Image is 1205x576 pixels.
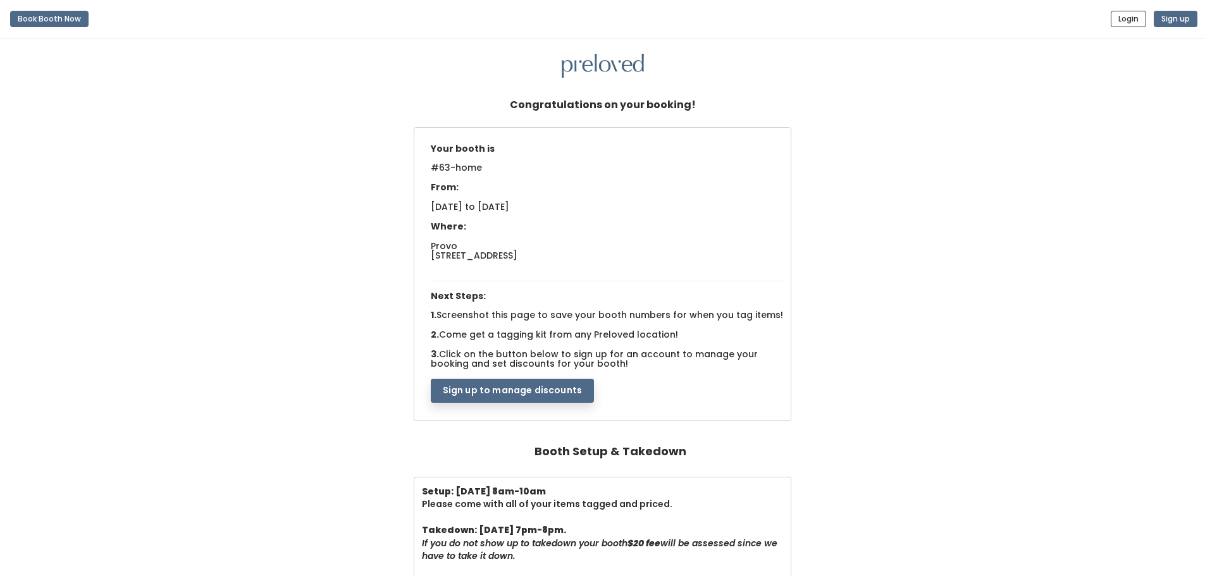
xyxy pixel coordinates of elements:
[1111,11,1146,27] button: Login
[562,54,644,78] img: preloved logo
[431,181,459,193] span: From:
[431,348,758,370] span: Click on the button below to sign up for an account to manage your booking and set discounts for ...
[431,220,466,233] span: Where:
[10,11,89,27] button: Book Booth Now
[431,200,509,213] span: [DATE] to [DATE]
[535,439,686,464] h4: Booth Setup & Takedown
[510,93,696,117] h5: Congratulations on your booking!
[422,524,566,536] b: Takedown: [DATE] 7pm-8pm.
[431,142,495,155] span: Your booth is
[422,485,546,498] b: Setup: [DATE] 8am-10am
[436,309,783,321] span: Screenshot this page to save your booth numbers for when you tag items!
[431,384,594,396] a: Sign up to manage discounts
[424,138,791,403] div: 1. 2. 3.
[627,537,660,549] b: $20 fee
[431,290,486,302] span: Next Steps:
[439,328,678,341] span: Come get a tagging kit from any Preloved location!
[422,537,777,563] i: If you do not show up to takedown your booth will be assessed since we have to take it down.
[1154,11,1197,27] button: Sign up
[431,379,594,403] button: Sign up to manage discounts
[431,161,482,181] span: #63-home
[431,240,517,262] span: Provo [STREET_ADDRESS]
[10,5,89,33] a: Book Booth Now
